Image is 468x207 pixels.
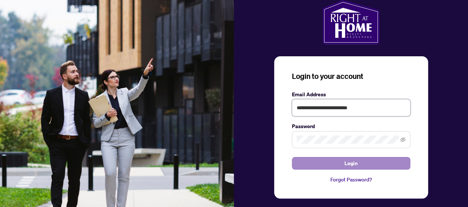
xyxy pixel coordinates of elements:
[292,122,410,130] label: Password
[344,157,358,169] span: Login
[292,90,410,99] label: Email Address
[292,176,410,184] a: Forgot Password?
[292,71,410,81] h3: Login to your account
[400,137,405,142] span: eye-invisible
[292,157,410,170] button: Login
